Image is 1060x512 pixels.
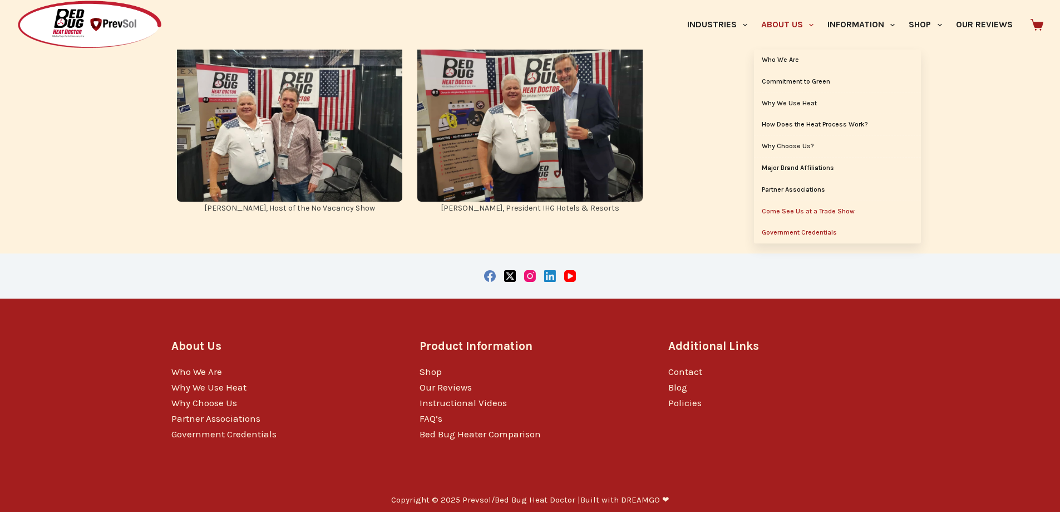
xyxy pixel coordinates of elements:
[504,270,516,282] a: X (Twitter)
[668,338,889,355] h3: Additional Links
[754,71,921,92] a: Commitment to Green
[668,397,702,408] a: Policies
[417,202,643,214] figcaption: [PERSON_NAME], President IHG Hotels & Resorts
[9,4,42,38] button: Open LiveChat chat widget
[171,413,260,424] a: Partner Associations
[420,366,442,377] a: Shop
[171,428,277,440] a: Government Credentials
[754,179,921,201] a: Partner Associations
[524,270,536,282] a: Instagram
[171,338,392,355] h3: About Us
[420,382,472,393] a: Our Reviews
[171,382,246,393] a: Why We Use Heat
[754,50,921,71] a: Who We Are
[754,114,921,135] a: How Does the Heat Process Work?
[171,366,222,377] a: Who We Are
[484,270,496,282] a: Facebook
[420,428,541,440] a: Bed Bug Heater Comparison
[580,495,669,505] a: Built with DREAMGO ❤
[754,136,921,157] a: Why Choose Us?
[177,202,402,214] figcaption: [PERSON_NAME], Host of the No Vacancy Show
[754,201,921,222] a: Come See Us at a Trade Show
[420,413,442,424] a: FAQ’s
[668,366,702,377] a: Contact
[754,93,921,114] a: Why We Use Heat
[391,495,669,506] p: Copyright © 2025 Prevsol/Bed Bug Heat Doctor |
[420,338,640,355] h3: Product Information
[420,397,507,408] a: Instructional Videos
[171,397,237,408] a: Why Choose Us
[754,158,921,179] a: Major Brand Affiliations
[544,270,556,282] a: LinkedIn
[564,270,576,282] a: YouTube
[754,222,921,243] a: Government Credentials
[668,382,687,393] a: Blog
